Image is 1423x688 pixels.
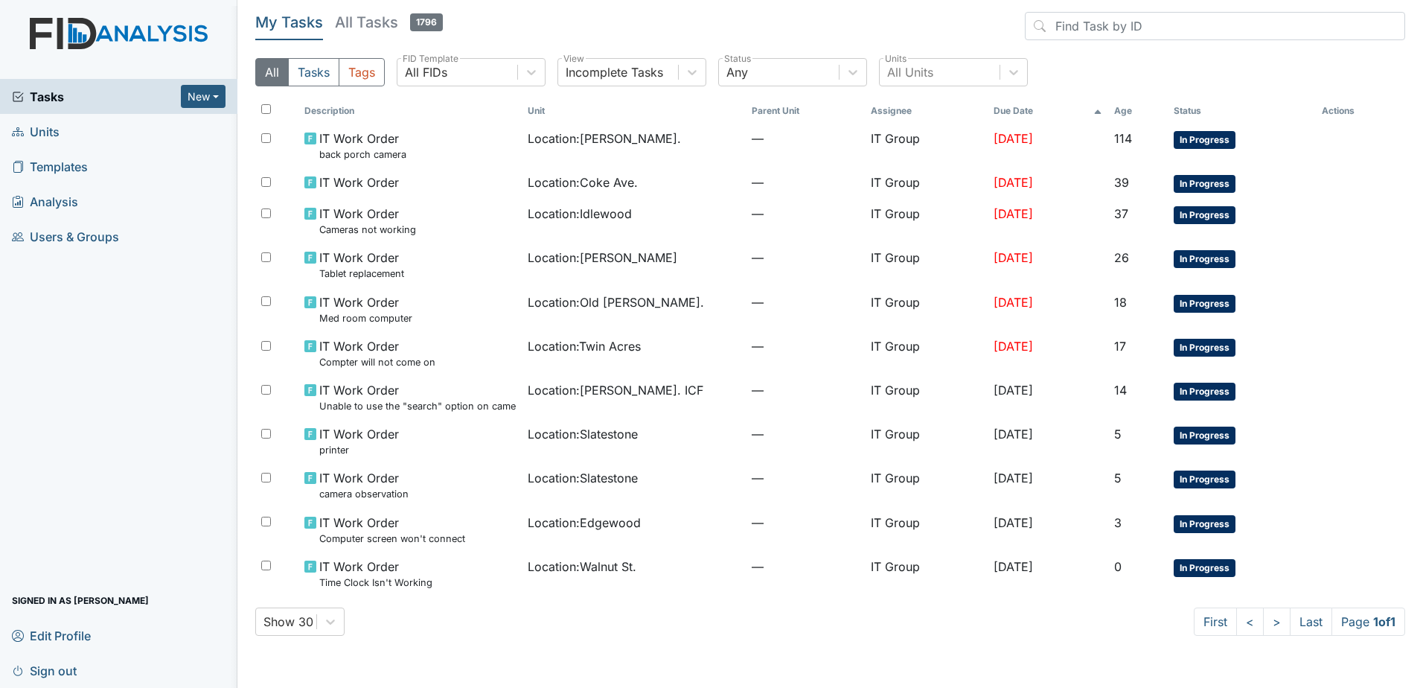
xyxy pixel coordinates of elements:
h5: All Tasks [335,12,443,33]
input: Find Task by ID [1025,12,1405,40]
small: back porch camera [319,147,406,162]
span: In Progress [1174,559,1235,577]
span: — [752,425,859,443]
nav: task-pagination [1194,608,1405,636]
th: Toggle SortBy [988,98,1108,124]
span: 18 [1114,295,1127,310]
span: — [752,173,859,191]
span: — [752,558,859,576]
span: IT Work Order Cameras not working [319,205,416,237]
small: Cameras not working [319,223,416,237]
span: In Progress [1174,131,1235,149]
span: 114 [1114,131,1132,146]
span: Location : Twin Acres [528,337,641,355]
span: — [752,337,859,355]
td: IT Group [865,508,987,552]
span: 14 [1114,383,1127,398]
span: Page [1331,608,1405,636]
small: Med room computer [319,311,412,325]
span: 39 [1114,175,1129,190]
div: Type filter [255,58,385,86]
th: Toggle SortBy [522,98,746,124]
span: IT Work Order Compter will not come on [319,337,435,369]
span: 3 [1114,515,1122,530]
td: IT Group [865,331,987,375]
a: < [1236,608,1264,636]
th: Toggle SortBy [298,98,522,124]
h5: My Tasks [255,12,323,33]
span: [DATE] [994,559,1033,574]
span: Location : [PERSON_NAME] [528,249,677,267]
span: Location : Walnut St. [528,558,636,576]
td: IT Group [865,199,987,243]
small: Tablet replacement [319,267,404,281]
span: Location : Slatestone [528,469,638,487]
button: Tags [339,58,385,86]
span: — [752,249,859,267]
small: Unable to use the "search" option on cameras. [319,399,517,413]
span: In Progress [1174,515,1235,533]
span: Analysis [12,190,78,213]
span: 0 [1114,559,1122,574]
span: Location : Slatestone [528,425,638,443]
td: IT Group [865,168,987,199]
input: Toggle All Rows Selected [261,104,271,114]
span: — [752,469,859,487]
span: — [752,381,859,399]
span: In Progress [1174,339,1235,357]
span: Templates [12,155,88,178]
span: Location : [PERSON_NAME]. ICF [528,381,703,399]
td: IT Group [865,463,987,507]
span: IT Work Order Time Clock Isn't Working [319,558,432,590]
span: [DATE] [994,515,1033,530]
td: IT Group [865,552,987,596]
div: Incomplete Tasks [566,63,663,81]
span: IT Work Order Computer screen won't connect [319,514,465,546]
small: printer [319,443,399,457]
td: IT Group [865,375,987,419]
td: IT Group [865,419,987,463]
th: Toggle SortBy [1168,98,1315,124]
span: Units [12,120,60,143]
span: — [752,293,859,311]
span: 17 [1114,339,1126,354]
span: [DATE] [994,383,1033,398]
span: 26 [1114,250,1129,265]
span: [DATE] [994,471,1033,485]
span: IT Work Order printer [319,425,399,457]
span: In Progress [1174,250,1235,268]
span: [DATE] [994,339,1033,354]
span: — [752,514,859,532]
div: All Units [887,63,933,81]
td: IT Group [865,124,987,168]
span: Users & Groups [12,225,119,248]
div: All FIDs [405,63,447,81]
span: 37 [1114,206,1128,221]
span: IT Work Order [319,173,399,191]
span: [DATE] [994,206,1033,221]
span: 1796 [410,13,443,31]
span: In Progress [1174,383,1235,401]
span: [DATE] [994,131,1033,146]
span: IT Work Order Med room computer [319,293,412,325]
span: In Progress [1174,471,1235,488]
span: [DATE] [994,427,1033,442]
a: First [1194,608,1237,636]
span: Location : Idlewood [528,205,632,223]
span: In Progress [1174,175,1235,193]
td: IT Group [865,243,987,287]
th: Assignee [865,98,987,124]
span: In Progress [1174,206,1235,224]
span: — [752,205,859,223]
span: [DATE] [994,295,1033,310]
span: [DATE] [994,175,1033,190]
span: Location : Old [PERSON_NAME]. [528,293,704,311]
span: Location : Coke Ave. [528,173,638,191]
div: Any [726,63,748,81]
span: Location : Edgewood [528,514,641,532]
td: IT Group [865,287,987,331]
a: Tasks [12,88,181,106]
span: In Progress [1174,295,1235,313]
a: Last [1290,608,1332,636]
